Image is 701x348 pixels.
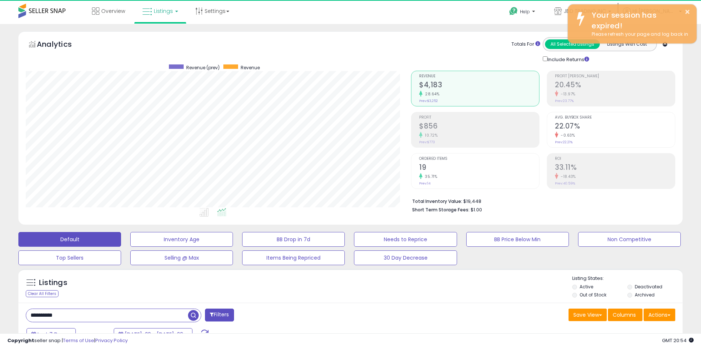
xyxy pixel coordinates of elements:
[412,196,670,205] li: $19,448
[558,174,576,179] small: -18.43%
[569,309,607,321] button: Save View
[537,55,598,63] div: Include Returns
[130,250,233,265] button: Selling @ Max
[354,232,457,247] button: Needs to Reprice
[555,81,675,91] h2: 20.45%
[26,328,76,341] button: Last 7 Days
[555,74,675,78] span: Profit [PERSON_NAME]
[419,99,438,103] small: Prev: $3,252
[684,7,690,17] button: ×
[586,10,691,31] div: Your session has expired!
[599,39,654,49] button: Listings With Cost
[471,206,482,213] span: $1.00
[644,309,675,321] button: Actions
[354,250,457,265] button: 30 Day Decrease
[555,181,575,186] small: Prev: 40.59%
[63,337,94,344] a: Terms of Use
[18,250,121,265] button: Top Sellers
[635,292,655,298] label: Archived
[509,7,518,16] i: Get Help
[555,99,574,103] small: Prev: 23.77%
[419,140,435,144] small: Prev: $773
[419,81,539,91] h2: $4,183
[520,8,530,15] span: Help
[555,140,573,144] small: Prev: 22.21%
[419,157,539,161] span: Ordered Items
[419,122,539,132] h2: $856
[412,198,462,204] b: Total Inventory Value:
[580,284,593,290] label: Active
[186,64,220,71] span: Revenue (prev)
[205,309,234,321] button: Filters
[154,7,173,15] span: Listings
[7,337,128,344] div: seller snap | |
[578,232,681,247] button: Non Competitive
[662,337,694,344] span: 2025-08-12 20:54 GMT
[18,232,121,247] button: Default
[555,157,675,161] span: ROI
[558,133,575,138] small: -0.63%
[608,309,642,321] button: Columns
[242,232,345,247] button: BB Drop in 7d
[419,116,539,120] span: Profit
[241,64,260,71] span: Revenue
[77,331,111,338] span: Compared to:
[130,232,233,247] button: Inventory Age
[422,133,438,138] small: 10.72%
[580,292,606,298] label: Out of Stock
[39,278,67,288] h5: Listings
[511,41,540,48] div: Totals For
[613,311,636,319] span: Columns
[412,207,470,213] b: Short Term Storage Fees:
[422,174,437,179] small: 35.71%
[503,1,542,24] a: Help
[125,331,183,338] span: [DATE]-23 - [DATE]-29
[419,181,431,186] small: Prev: 14
[101,7,125,15] span: Overview
[572,275,683,282] p: Listing States:
[564,7,606,15] span: JBD TRADING INC
[419,74,539,78] span: Revenue
[7,337,34,344] strong: Copyright
[558,91,576,97] small: -13.97%
[545,39,600,49] button: All Selected Listings
[635,284,662,290] label: Deactivated
[586,31,691,38] div: Please refresh your page and log back in
[466,232,569,247] button: BB Price Below Min
[37,39,86,51] h5: Analytics
[555,163,675,173] h2: 33.11%
[555,122,675,132] h2: 22.07%
[38,331,67,338] span: Last 7 Days
[114,328,192,341] button: [DATE]-23 - [DATE]-29
[242,250,345,265] button: Items Being Repriced
[555,116,675,120] span: Avg. Buybox Share
[419,163,539,173] h2: 19
[422,91,439,97] small: 28.64%
[95,337,128,344] a: Privacy Policy
[26,290,59,297] div: Clear All Filters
